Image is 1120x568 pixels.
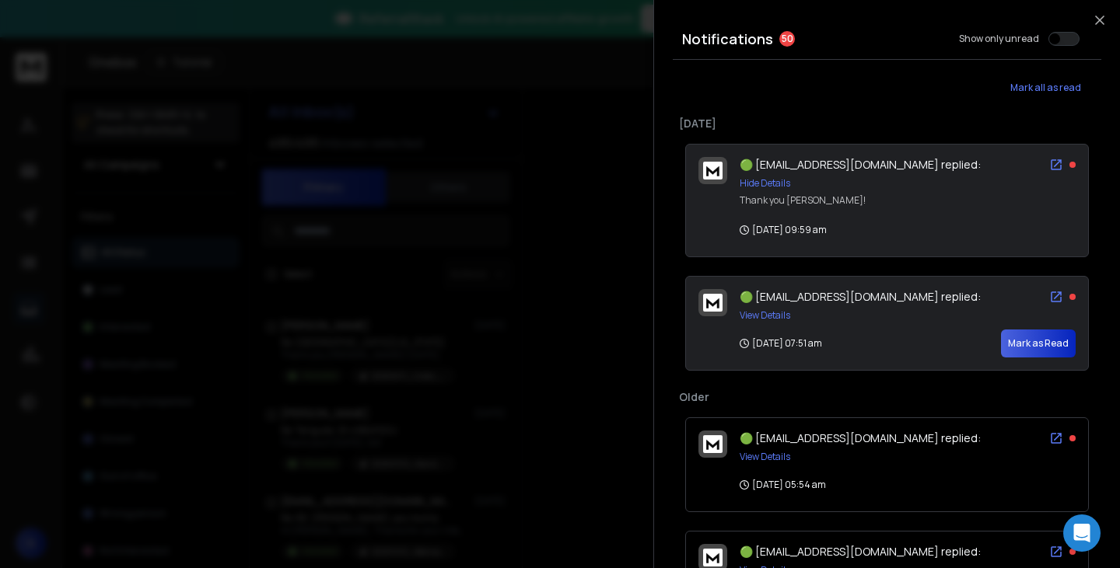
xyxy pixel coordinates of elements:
[740,451,790,463] button: View Details
[740,337,822,350] p: [DATE] 07:51 am
[959,33,1039,45] label: Show only unread
[740,194,866,207] div: Thank you [PERSON_NAME]!
[703,162,723,179] img: logo
[740,479,826,491] p: [DATE] 05:54 am
[740,224,827,236] p: [DATE] 09:59 am
[740,430,981,445] span: 🟢 [EMAIL_ADDRESS][DOMAIN_NAME] replied:
[703,435,723,453] img: logo
[682,28,773,50] h3: Notifications
[1010,82,1081,94] span: Mark all as read
[703,549,723,566] img: logo
[679,116,1095,131] p: [DATE]
[740,309,790,322] button: View Details
[740,177,790,190] button: Hide Details
[1001,329,1076,357] button: Mark as Read
[740,289,981,304] span: 🟢 [EMAIL_ADDRESS][DOMAIN_NAME] replied:
[703,294,723,312] img: logo
[779,31,795,47] span: 50
[740,157,981,172] span: 🟢 [EMAIL_ADDRESS][DOMAIN_NAME] replied:
[740,544,981,559] span: 🟢 [EMAIL_ADDRESS][DOMAIN_NAME] replied:
[679,389,1095,405] p: Older
[989,72,1101,103] button: Mark all as read
[1063,514,1101,552] div: Open Intercom Messenger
